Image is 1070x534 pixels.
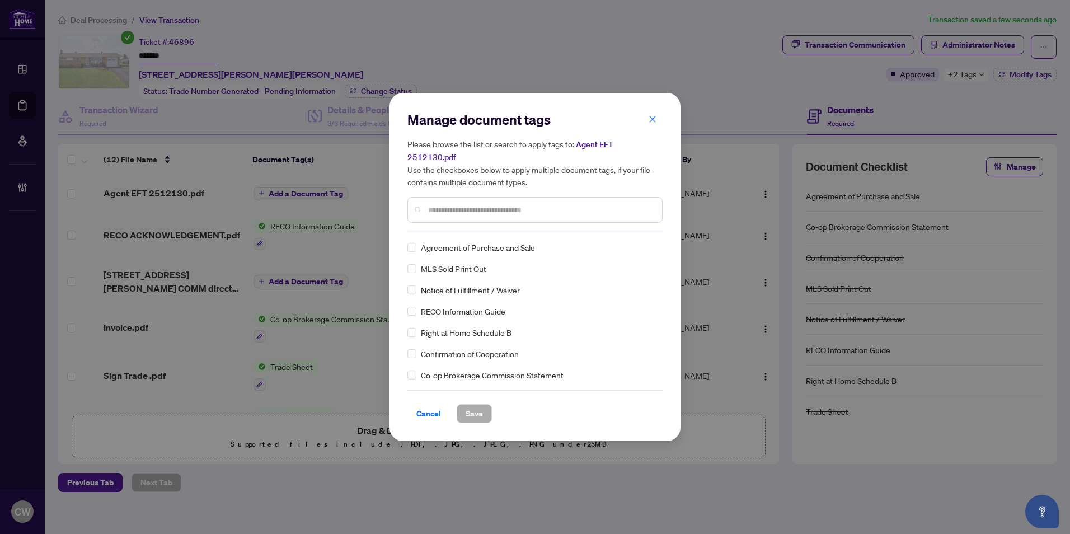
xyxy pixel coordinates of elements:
[407,111,663,129] h2: Manage document tags
[421,241,535,254] span: Agreement of Purchase and Sale
[407,404,450,423] button: Cancel
[421,305,505,317] span: RECO Information Guide
[421,348,519,360] span: Confirmation of Cooperation
[421,326,511,339] span: Right at Home Schedule B
[421,369,564,381] span: Co-op Brokerage Commission Statement
[407,138,663,188] h5: Please browse the list or search to apply tags to: Use the checkboxes below to apply multiple doc...
[421,263,486,275] span: MLS Sold Print Out
[1025,495,1059,528] button: Open asap
[649,115,656,123] span: close
[457,404,492,423] button: Save
[416,405,441,423] span: Cancel
[421,284,520,296] span: Notice of Fulfillment / Waiver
